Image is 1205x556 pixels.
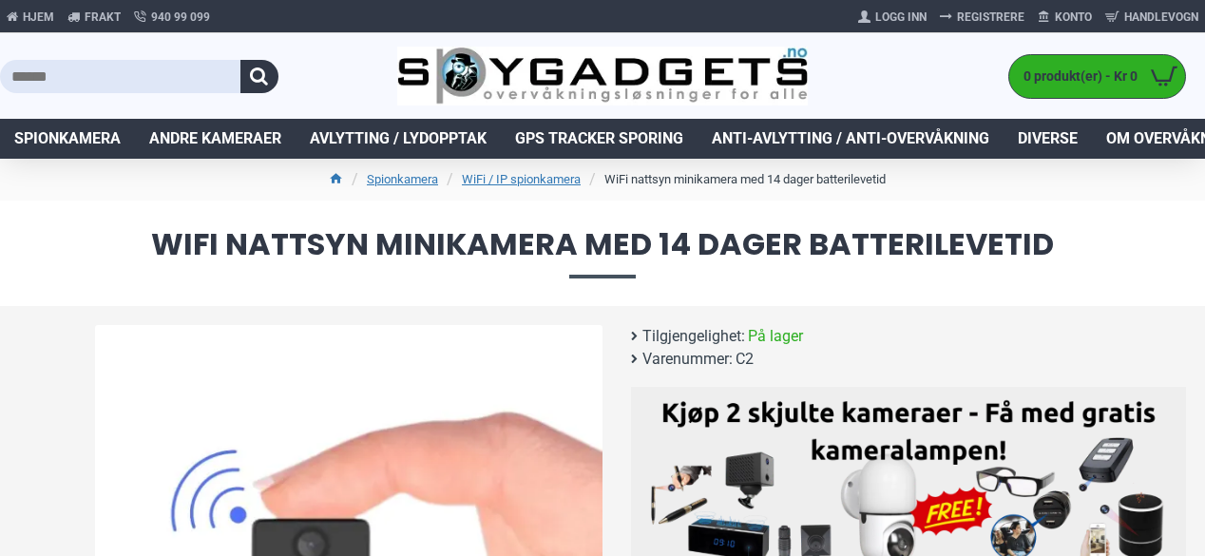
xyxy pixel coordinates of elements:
[851,2,933,32] a: Logg Inn
[712,127,989,150] span: Anti-avlytting / Anti-overvåkning
[642,325,745,348] b: Tilgjengelighet:
[14,127,121,150] span: Spionkamera
[462,170,581,189] a: WiFi / IP spionkamera
[296,119,501,159] a: Avlytting / Lydopptak
[515,127,683,150] span: GPS Tracker Sporing
[501,119,698,159] a: GPS Tracker Sporing
[1124,9,1198,26] span: Handlevogn
[1009,55,1185,98] a: 0 produkt(er) - Kr 0
[736,348,754,371] span: C2
[397,47,807,105] img: SpyGadgets.no
[1031,2,1099,32] a: Konto
[149,127,281,150] span: Andre kameraer
[19,229,1186,278] span: WiFi nattsyn minikamera med 14 dager batterilevetid
[367,170,438,189] a: Spionkamera
[698,119,1004,159] a: Anti-avlytting / Anti-overvåkning
[1099,2,1205,32] a: Handlevogn
[642,348,733,371] b: Varenummer:
[151,9,210,26] span: 940 99 099
[135,119,296,159] a: Andre kameraer
[85,9,121,26] span: Frakt
[748,325,803,348] span: På lager
[310,127,487,150] span: Avlytting / Lydopptak
[1055,9,1092,26] span: Konto
[1009,67,1142,86] span: 0 produkt(er) - Kr 0
[957,9,1024,26] span: Registrere
[1004,119,1092,159] a: Diverse
[933,2,1031,32] a: Registrere
[1018,127,1078,150] span: Diverse
[23,9,54,26] span: Hjem
[875,9,927,26] span: Logg Inn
